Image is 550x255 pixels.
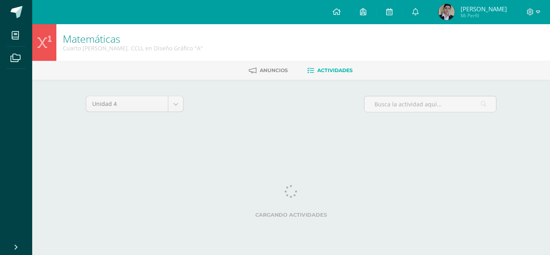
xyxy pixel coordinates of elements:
[364,96,496,112] input: Busca la actividad aquí...
[438,4,455,20] img: 0e897e71f3e6f6ea8e502af4794bf57e.png
[317,67,353,73] span: Actividades
[86,212,496,218] label: Cargando actividades
[86,96,183,112] a: Unidad 4
[461,5,507,13] span: [PERSON_NAME]
[307,64,353,77] a: Actividades
[461,12,507,19] span: Mi Perfil
[63,32,120,46] a: Matemáticas
[63,44,203,52] div: Cuarto Bach. CCLL en Diseño Gráfico 'A'
[92,96,162,112] span: Unidad 4
[63,33,203,44] h1: Matemáticas
[260,67,288,73] span: Anuncios
[249,64,288,77] a: Anuncios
